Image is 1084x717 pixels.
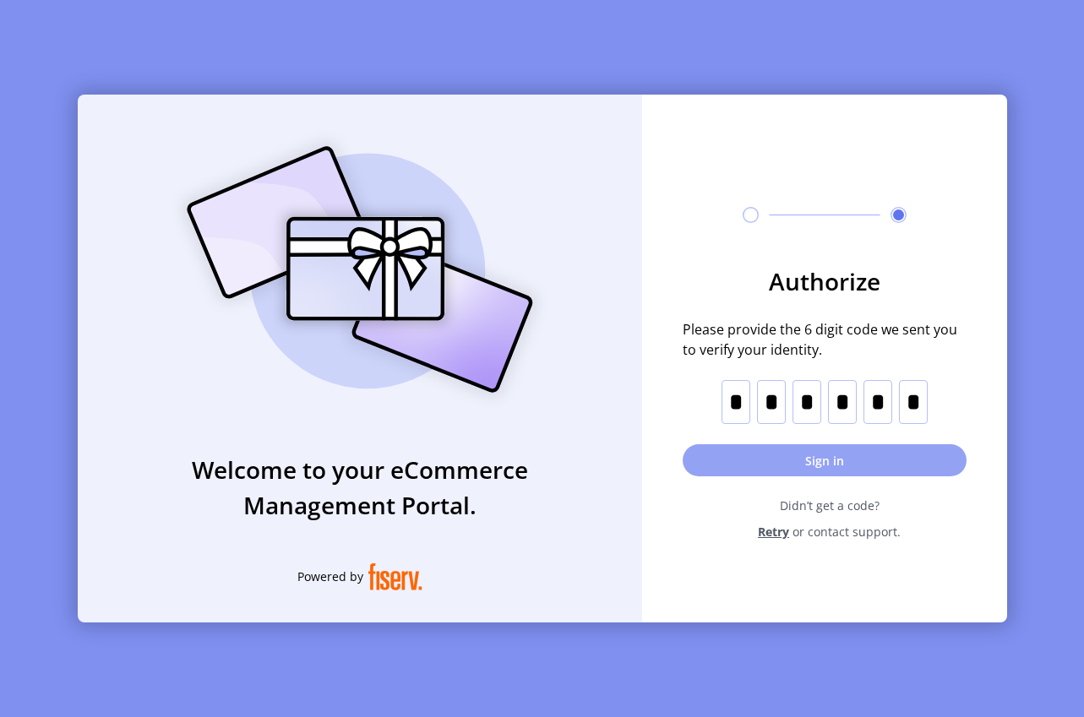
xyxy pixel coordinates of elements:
span: or contact support. [793,523,901,540]
span: Didn’t get a code? [693,497,967,514]
img: card_Illustration.svg [161,128,558,411]
h3: Welcome to your eCommerce Management Portal. [78,452,642,523]
span: Powered by [297,568,363,585]
span: Please provide the 6 digit code we sent you to verify your identity. [683,319,967,360]
h3: Authorize [683,263,967,299]
button: Sign in [683,444,967,476]
span: Retry [758,523,789,540]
